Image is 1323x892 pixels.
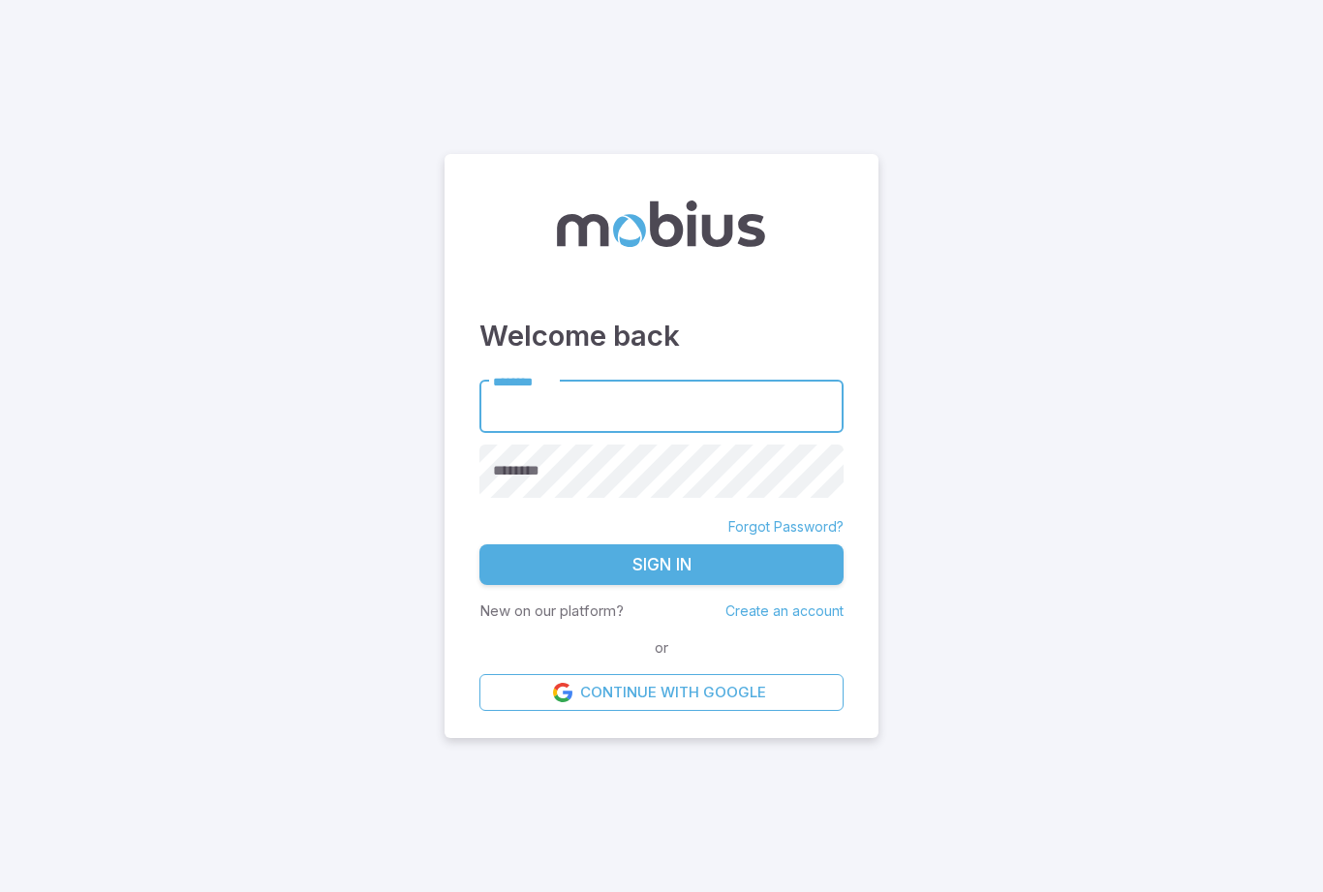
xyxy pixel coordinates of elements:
[479,544,844,585] button: Sign In
[725,602,844,619] a: Create an account
[650,637,673,659] span: or
[479,674,844,711] a: Continue with Google
[479,315,844,357] h3: Welcome back
[479,600,624,622] p: New on our platform?
[728,517,844,537] a: Forgot Password?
